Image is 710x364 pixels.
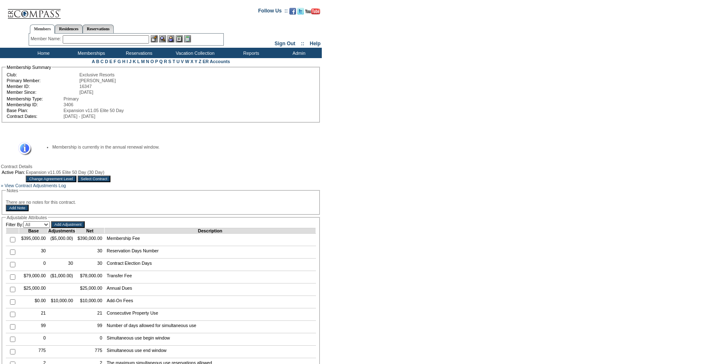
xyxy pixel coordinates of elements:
td: Simultaneous use end window [105,346,316,358]
div: Member Name: [31,35,63,42]
a: E [109,59,112,64]
td: Memberships [66,48,114,58]
span: There are no notes for this contract. [6,200,76,205]
td: Membership Fee [105,234,316,246]
td: Add-On Fees [105,296,316,308]
a: P [155,59,158,64]
td: Adjustments [48,228,76,234]
input: Add Note [6,205,29,211]
td: $10,000.00 [75,296,104,308]
a: D [105,59,108,64]
span: [DATE] [79,90,93,95]
span: Expansion v11.05 Elite 50 Day [64,108,124,113]
a: Help [310,41,321,46]
a: R [164,59,167,64]
a: Follow us on Twitter [297,10,304,15]
a: W [185,59,189,64]
legend: Membership Summary [6,65,52,70]
td: Number of days allowed for simultaneous use [105,321,316,333]
td: Description [105,228,316,234]
img: b_calculator.gif [184,35,191,42]
td: 99 [75,321,104,333]
span: 16347 [79,84,92,89]
td: Member Since: [7,90,78,95]
td: $10,000.00 [48,296,76,308]
img: Information Message [13,142,32,156]
td: Contract Dates: [7,114,63,119]
a: T [172,59,175,64]
td: 0 [75,333,104,346]
td: 30 [75,246,104,259]
img: b_edit.gif [151,35,158,42]
td: ($1,000.00) [48,271,76,283]
td: $25,000.00 [19,283,48,296]
a: B [96,59,99,64]
td: Transfer Fee [105,271,316,283]
input: Add Adjustment [51,221,85,228]
img: Follow us on Twitter [297,8,304,15]
td: 21 [19,308,48,321]
span: :: [301,41,304,46]
input: Select Contract [78,176,111,182]
a: Reservations [83,24,114,33]
legend: Notes [6,188,19,193]
td: Reservation Days Number [105,246,316,259]
td: 30 [19,246,48,259]
a: Y [195,59,198,64]
a: U [176,59,180,64]
a: V [181,59,184,64]
img: Reservations [176,35,183,42]
td: Filter By: [6,221,50,228]
td: Annual Dues [105,283,316,296]
a: O [150,59,154,64]
td: 30 [75,259,104,271]
legend: Adjustable Attributes [6,215,48,220]
td: 99 [19,321,48,333]
img: Subscribe to our YouTube Channel [305,8,320,15]
a: H [122,59,125,64]
a: S [168,59,171,64]
a: I [127,59,128,64]
a: F [113,59,116,64]
td: Net [75,228,104,234]
td: Base Plan: [7,108,63,113]
td: Primary Member: [7,78,78,83]
a: ER Accounts [203,59,230,64]
img: Become our fan on Facebook [289,8,296,15]
a: Become our fan on Facebook [289,10,296,15]
a: M [141,59,145,64]
img: View [159,35,166,42]
img: Impersonate [167,35,174,42]
td: Simultaneous use begin window [105,333,316,346]
td: $0.00 [19,296,48,308]
a: G [118,59,121,64]
td: 0 [19,259,48,271]
span: Expansion v11.05 Elite 50 Day (30 Day) [26,170,104,175]
li: Membership is currently in the annual renewal window. [52,144,308,149]
td: Contract Election Days [105,259,316,271]
a: Sign Out [274,41,295,46]
div: Contract Details [1,164,321,169]
td: Reservations [114,48,162,58]
td: Club: [7,72,78,77]
a: X [191,59,193,64]
a: J [129,59,132,64]
td: Consecutive Property Use [105,308,316,321]
span: [PERSON_NAME] [79,78,116,83]
td: ($5,000.00) [48,234,76,246]
td: $25,000.00 [75,283,104,296]
a: Q [159,59,162,64]
td: 30 [48,259,76,271]
td: Member ID: [7,84,78,89]
td: $395,000.00 [19,234,48,246]
td: Membership Type: [7,96,63,101]
a: C [100,59,104,64]
td: 21 [75,308,104,321]
td: $390,000.00 [75,234,104,246]
td: Home [19,48,66,58]
a: A [92,59,95,64]
span: Primary [64,96,79,101]
span: [DATE] - [DATE] [64,114,95,119]
td: Active Plan: [2,170,25,175]
input: Change Agreement Level [26,176,76,182]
